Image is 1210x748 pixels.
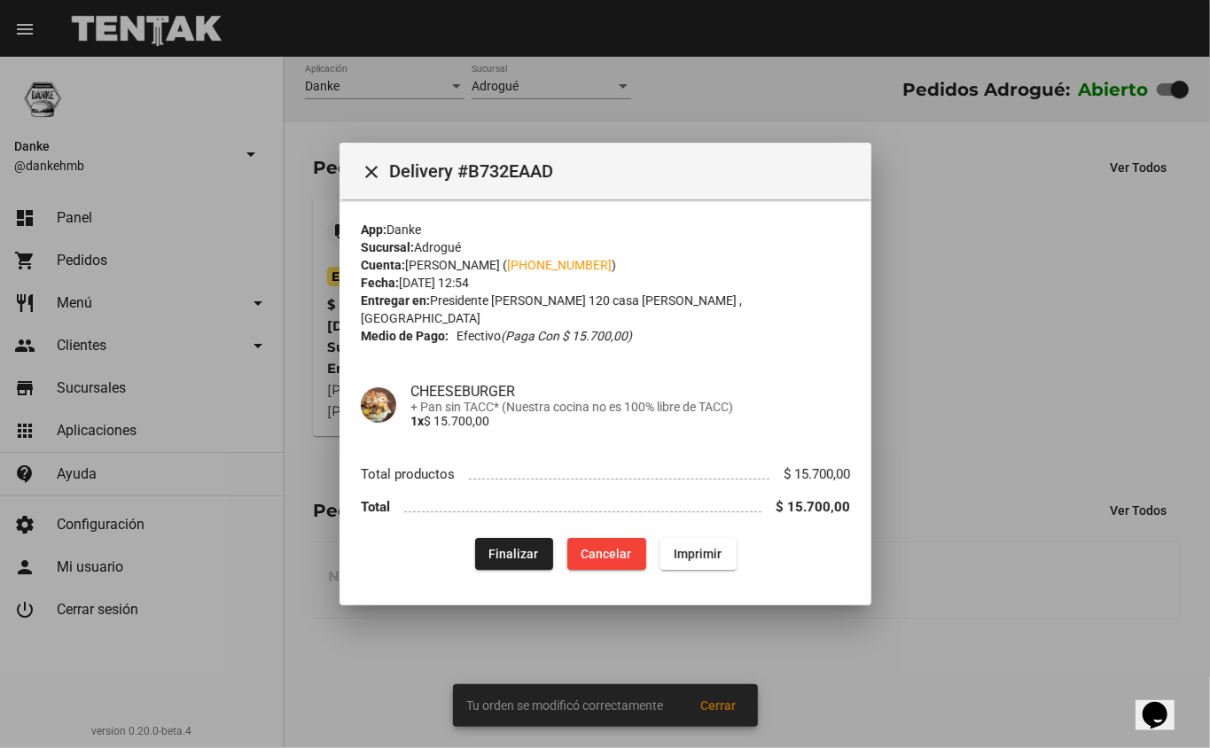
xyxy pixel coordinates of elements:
[361,222,386,237] strong: App:
[361,276,399,290] strong: Fecha:
[410,414,850,428] p: $ 15.700,00
[361,240,414,254] strong: Sucursal:
[361,274,850,292] div: [DATE] 12:54
[410,383,850,400] h4: CHEESEBURGER
[361,292,850,327] div: Presidente [PERSON_NAME] 120 casa [PERSON_NAME] , [GEOGRAPHIC_DATA]
[361,256,850,274] div: [PERSON_NAME] ( )
[488,547,538,561] span: Finalizar
[674,547,722,561] span: Imprimir
[361,458,850,491] li: Total productos $ 15.700,00
[361,238,850,256] div: Adrogué
[410,414,424,428] b: 1x
[1136,677,1192,730] iframe: chat widget
[566,538,645,570] button: Cancelar
[361,162,382,183] mat-icon: Cerrar
[361,387,396,423] img: eb7e7812-101c-4ce3-b4d5-6061c3a10de0.png
[474,538,552,570] button: Finalizar
[354,153,389,189] button: Cerrar
[361,258,405,272] strong: Cuenta:
[410,400,850,414] span: + Pan sin TACC* (Nuestra cocina no es 100% libre de TACC)
[389,157,857,185] span: Delivery #B732EAAD
[456,327,631,345] span: Efectivo
[500,329,631,343] i: (Paga con $ 15.700,00)
[507,258,612,272] a: [PHONE_NUMBER]
[660,538,736,570] button: Imprimir
[361,293,430,308] strong: Entregar en:
[581,547,631,561] span: Cancelar
[361,221,850,238] div: Danke
[361,491,850,524] li: Total $ 15.700,00
[361,327,449,345] strong: Medio de Pago:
